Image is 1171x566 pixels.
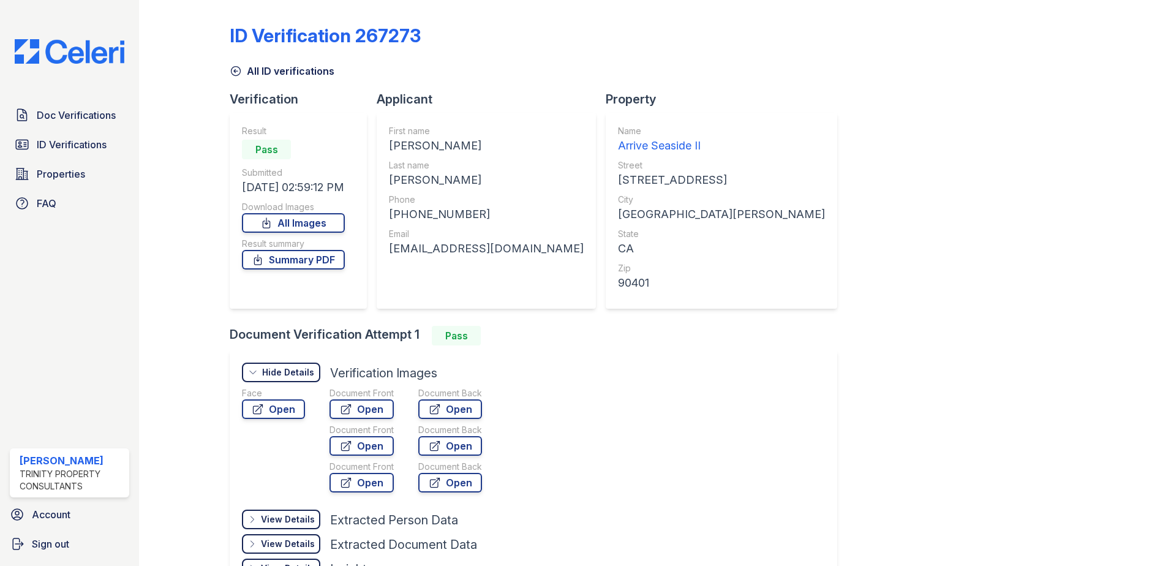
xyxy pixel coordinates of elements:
a: Summary PDF [242,250,345,270]
a: Open [329,473,394,492]
a: Open [242,399,305,419]
iframe: chat widget [1120,517,1159,554]
div: [PHONE_NUMBER] [389,206,584,223]
a: All ID verifications [230,64,334,78]
a: Open [418,436,482,456]
div: Hide Details [262,366,314,379]
div: Submitted [242,167,345,179]
a: Sign out [5,532,134,556]
a: Doc Verifications [10,103,129,127]
div: View Details [261,513,315,526]
a: Open [329,436,394,456]
span: Doc Verifications [37,108,116,123]
div: Last name [389,159,584,172]
div: CA [618,240,825,257]
div: Name [618,125,825,137]
a: All Images [242,213,345,233]
div: Document Front [329,461,394,473]
div: Pass [242,140,291,159]
span: ID Verifications [37,137,107,152]
div: Face [242,387,305,399]
a: Open [418,473,482,492]
div: Email [389,228,584,240]
div: Pass [432,326,481,345]
div: Document Verification Attempt 1 [230,326,847,345]
div: Download Images [242,201,345,213]
div: Document Front [329,387,394,399]
div: [PERSON_NAME] [389,172,584,189]
div: Document Back [418,461,482,473]
div: [GEOGRAPHIC_DATA][PERSON_NAME] [618,206,825,223]
div: Zip [618,262,825,274]
span: Sign out [32,537,69,551]
a: ID Verifications [10,132,129,157]
div: Verification Images [330,364,437,382]
a: FAQ [10,191,129,216]
div: Extracted Document Data [330,536,477,553]
img: CE_Logo_Blue-a8612792a0a2168367f1c8372b55b34899dd931a85d93a1a3d3e32e68fde9ad4.png [5,39,134,64]
div: Document Front [329,424,394,436]
div: Street [618,159,825,172]
div: [PERSON_NAME] [389,137,584,154]
div: State [618,228,825,240]
div: [DATE] 02:59:12 PM [242,179,345,196]
span: Properties [37,167,85,181]
div: Property [606,91,847,108]
a: Properties [10,162,129,186]
a: Account [5,502,134,527]
span: Account [32,507,70,522]
div: Applicant [377,91,606,108]
a: Open [418,399,482,419]
span: FAQ [37,196,56,211]
div: Document Back [418,424,482,436]
div: ID Verification 267273 [230,25,421,47]
div: Phone [389,194,584,206]
div: Trinity Property Consultants [20,468,124,492]
div: Extracted Person Data [330,511,458,529]
div: Result summary [242,238,345,250]
a: Open [329,399,394,419]
div: City [618,194,825,206]
div: First name [389,125,584,137]
div: 90401 [618,274,825,292]
div: Verification [230,91,377,108]
a: Name Arrive Seaside II [618,125,825,154]
div: [STREET_ADDRESS] [618,172,825,189]
div: View Details [261,538,315,550]
div: [PERSON_NAME] [20,453,124,468]
div: Arrive Seaside II [618,137,825,154]
div: [EMAIL_ADDRESS][DOMAIN_NAME] [389,240,584,257]
div: Document Back [418,387,482,399]
div: Result [242,125,345,137]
